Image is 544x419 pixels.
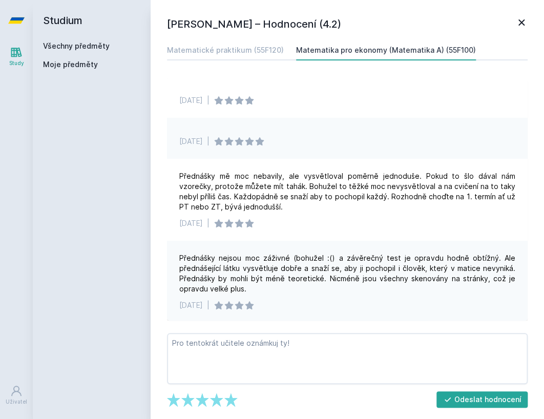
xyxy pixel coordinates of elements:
div: | [207,300,210,310]
a: Všechny předměty [43,41,110,50]
div: [DATE] [179,300,203,310]
div: Uživatel [6,398,27,406]
div: | [207,218,210,228]
div: Study [9,59,24,67]
span: Moje předměty [43,59,98,70]
a: Study [2,41,31,72]
div: [DATE] [179,218,203,228]
a: Uživatel [2,380,31,411]
div: Přednášky nejsou moc záživné (bohužel :() a závěrečný test je opravdu hodně obtížný. Ale přednáše... [179,253,515,294]
button: Odeslat hodnocení [436,391,528,408]
div: | [207,136,210,146]
div: | [207,95,210,106]
div: [DATE] [179,95,203,106]
div: Přednášky mě moc nebavily, ale vysvětloval poměrně jednoduše. Pokud to šlo dával nám vzorečky, pr... [179,171,515,212]
div: [DATE] [179,136,203,146]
